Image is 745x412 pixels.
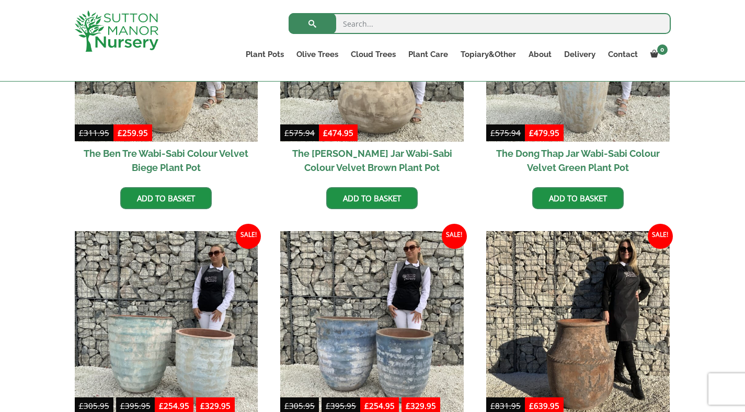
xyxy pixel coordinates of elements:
a: Add to basket: “The Binh Duong Jar Wabi-Sabi Colour Velvet Brown Plant Pot” [326,187,418,209]
span: £ [79,400,84,411]
span: Sale! [442,224,467,249]
a: Cloud Trees [345,47,402,62]
span: £ [79,128,84,138]
span: £ [118,128,122,138]
bdi: 305.95 [79,400,109,411]
bdi: 395.95 [120,400,151,411]
span: £ [323,128,328,138]
h2: The Ben Tre Wabi-Sabi Colour Velvet Biege Plant Pot [75,142,258,179]
a: About [522,47,558,62]
a: 0 [644,47,671,62]
a: Contact [602,47,644,62]
bdi: 575.94 [490,128,521,138]
span: £ [364,400,369,411]
span: £ [529,128,534,138]
span: £ [120,400,125,411]
span: Sale! [236,224,261,249]
span: Sale! [648,224,673,249]
a: Add to basket: “The Ben Tre Wabi-Sabi Colour Velvet Biege Plant Pot” [120,187,212,209]
bdi: 329.95 [200,400,231,411]
span: £ [406,400,410,411]
bdi: 639.95 [529,400,559,411]
bdi: 831.95 [490,400,521,411]
span: £ [159,400,164,411]
bdi: 254.95 [159,400,189,411]
bdi: 305.95 [284,400,315,411]
span: £ [284,128,289,138]
bdi: 479.95 [529,128,559,138]
a: Delivery [558,47,602,62]
a: Topiary&Other [454,47,522,62]
span: £ [490,400,495,411]
span: £ [490,128,495,138]
span: £ [200,400,205,411]
bdi: 254.95 [364,400,395,411]
span: £ [284,400,289,411]
a: Plant Pots [239,47,290,62]
a: Plant Care [402,47,454,62]
span: £ [529,400,534,411]
bdi: 329.95 [406,400,436,411]
img: logo [75,10,158,52]
bdi: 259.95 [118,128,148,138]
span: £ [326,400,330,411]
a: Add to basket: “The Dong Thap Jar Wabi-Sabi Colour Velvet Green Plant Pot” [532,187,624,209]
bdi: 474.95 [323,128,353,138]
a: Olive Trees [290,47,345,62]
bdi: 395.95 [326,400,356,411]
h2: The [PERSON_NAME] Jar Wabi-Sabi Colour Velvet Brown Plant Pot [280,142,464,179]
h2: The Dong Thap Jar Wabi-Sabi Colour Velvet Green Plant Pot [486,142,670,179]
span: 0 [657,44,668,55]
bdi: 311.95 [79,128,109,138]
bdi: 575.94 [284,128,315,138]
input: Search... [289,13,671,34]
